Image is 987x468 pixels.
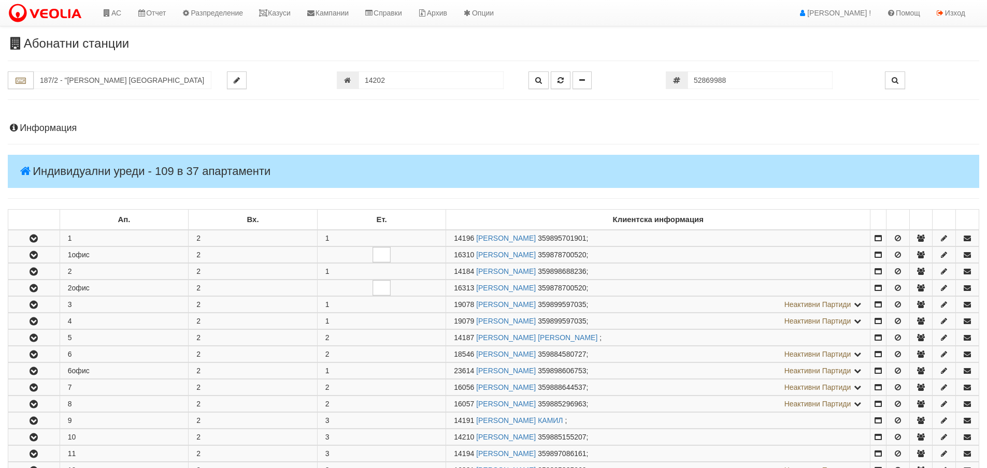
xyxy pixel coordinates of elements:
td: 4 [60,313,189,329]
td: 2 [189,247,318,263]
span: 359895701901 [538,234,586,242]
span: 1 [325,267,330,275]
td: ; [446,280,870,296]
td: 6 [60,346,189,362]
td: 2офис [60,280,189,296]
td: : No sort applied, sorting is disabled [8,210,60,230]
b: Вх. [247,215,259,224]
td: : No sort applied, sorting is disabled [956,210,979,230]
td: Вх.: No sort applied, sorting is disabled [189,210,318,230]
span: 3 [325,416,330,425]
span: 359899597035 [538,300,586,309]
h3: Абонатни станции [8,37,979,50]
td: 2 [189,230,318,246]
td: 3 [60,297,189,313]
span: Неактивни Партиди [784,400,851,408]
td: Ап.: No sort applied, sorting is disabled [60,210,189,230]
span: Партида № [454,383,474,391]
td: 5 [60,330,189,346]
td: 9 [60,413,189,429]
td: ; [446,330,870,346]
td: 2 [189,297,318,313]
td: 1 [60,230,189,246]
span: 1 [325,317,330,325]
span: 359885155207 [538,433,586,441]
b: Ет. [377,215,387,224]
a: [PERSON_NAME] [476,400,536,408]
a: [PERSON_NAME] [476,300,536,309]
span: 359899597035 [538,317,586,325]
td: 2 [189,346,318,362]
span: 359898688236 [538,267,586,275]
span: Неактивни Партиди [784,300,851,309]
h4: Информация [8,123,979,134]
span: Партида № [454,267,474,275]
td: 2 [189,280,318,296]
h4: Индивидуални уреди - 109 в 37 апартаменти [8,155,979,188]
td: 2 [189,429,318,445]
a: [PERSON_NAME] [476,367,536,375]
b: Ап. [118,215,131,224]
span: Партида № [454,433,474,441]
input: Абонатна станция [34,71,211,89]
td: 6офис [60,363,189,379]
td: ; [446,379,870,396]
span: 359878700520 [538,284,586,292]
span: 3 [325,433,330,441]
td: 10 [60,429,189,445]
td: 2 [189,363,318,379]
a: [PERSON_NAME] [476,449,536,458]
td: ; [446,230,870,246]
span: Неактивни Партиди [784,383,851,391]
span: Партида № [454,317,474,325]
td: 2 [189,330,318,346]
span: 2 [325,383,330,391]
td: 11 [60,446,189,462]
a: [PERSON_NAME] [476,433,536,441]
td: Ет.: No sort applied, sorting is disabled [317,210,446,230]
span: 2 [325,350,330,358]
td: 2 [189,379,318,396]
span: Партида № [454,367,474,375]
td: 8 [60,396,189,412]
span: 359885296963 [538,400,586,408]
a: [PERSON_NAME] [476,317,536,325]
a: [PERSON_NAME] [476,267,536,275]
td: ; [446,413,870,429]
span: 359878700520 [538,251,586,259]
span: Партида № [454,284,474,292]
span: 3 [325,449,330,458]
span: 1 [325,234,330,242]
span: Партида № [454,416,474,425]
td: ; [446,396,870,412]
td: 2 [189,413,318,429]
a: [PERSON_NAME] [476,251,536,259]
td: ; [446,363,870,379]
input: Сериен номер [688,71,833,89]
span: Неактивни Партиди [784,367,851,375]
img: VeoliaLogo.png [8,3,87,24]
td: ; [446,264,870,280]
span: 359898606753 [538,367,586,375]
span: Неактивни Партиди [784,317,851,325]
a: [PERSON_NAME] КАМИЛ [476,416,563,425]
td: ; [446,297,870,313]
span: 1 [325,367,330,375]
a: [PERSON_NAME] [476,284,536,292]
span: Партида № [454,449,474,458]
span: Партида № [454,251,474,259]
a: [PERSON_NAME] [PERSON_NAME] [476,333,597,342]
a: [PERSON_NAME] [476,234,536,242]
span: 1 [325,300,330,309]
td: : No sort applied, sorting is disabled [909,210,933,230]
span: 2 [325,400,330,408]
td: 1офис [60,247,189,263]
span: 359897086161 [538,449,586,458]
td: ; [446,429,870,445]
span: Неактивни Партиди [784,350,851,358]
a: [PERSON_NAME] [476,383,536,391]
span: 359888644537 [538,383,586,391]
td: 2 [60,264,189,280]
td: 7 [60,379,189,396]
span: Партида № [454,333,474,342]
